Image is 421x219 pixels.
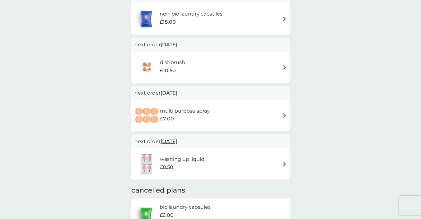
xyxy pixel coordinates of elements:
[134,137,287,146] p: next order
[160,203,225,211] h6: bio laundry capsules
[282,113,287,118] img: arrow right
[160,67,176,75] span: £10.50
[134,56,160,78] img: dishbrush
[282,16,287,21] img: arrow right
[134,153,160,175] img: washing up liquid
[160,107,210,115] h6: multi purpose spray
[161,39,177,51] span: [DATE]
[160,10,222,18] h6: non-bio laundry capsules
[134,105,160,127] img: multi purpose spray
[134,8,158,30] img: non-bio laundry capsules
[160,58,185,67] h6: dishbrush
[160,163,173,171] span: £8.50
[282,65,287,70] img: arrow right
[161,135,177,147] span: [DATE]
[131,186,290,195] h2: cancelled plans
[160,115,174,123] span: £7.00
[160,155,204,163] h6: washing up liquid
[134,41,287,49] p: next order
[160,18,176,26] span: £18.00
[282,162,287,166] img: arrow right
[161,87,177,99] span: [DATE]
[134,89,287,97] p: next order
